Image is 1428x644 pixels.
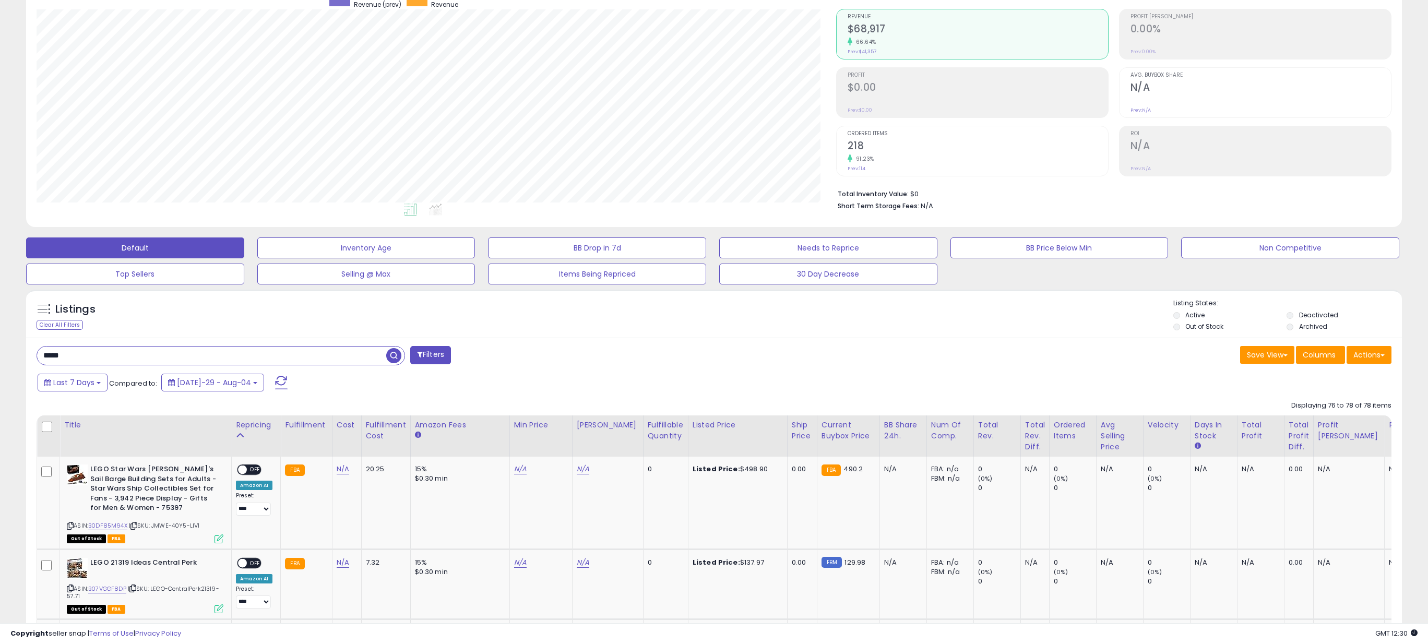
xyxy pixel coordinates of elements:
div: FBM: n/a [931,567,966,577]
div: 15% [415,558,502,567]
button: Non Competitive [1181,237,1399,258]
small: Amazon Fees. [415,431,421,440]
div: Total Profit Diff. [1289,420,1309,452]
div: Displaying 76 to 78 of 78 items [1291,401,1391,411]
span: N/A [921,201,933,211]
small: Prev: $0.00 [848,107,872,113]
span: Revenue [848,14,1108,20]
span: Last 7 Days [53,377,94,388]
b: Listed Price: [693,557,740,567]
a: N/A [577,464,589,474]
div: 0 [1148,577,1190,586]
a: B0DF85M94X [88,521,127,530]
h2: N/A [1130,140,1391,154]
h2: $0.00 [848,81,1108,96]
div: $0.30 min [415,567,502,577]
div: Title [64,420,227,431]
div: N/A [1195,558,1229,567]
div: Fulfillable Quantity [648,420,684,442]
div: 0 [1148,464,1190,474]
small: Days In Stock. [1195,442,1201,451]
div: 0 [1054,464,1096,474]
button: Columns [1296,346,1345,364]
small: Prev: 0.00% [1130,49,1156,55]
p: Listing States: [1173,299,1402,308]
small: (0%) [1148,568,1162,576]
label: Deactivated [1299,311,1338,319]
div: $137.97 [693,558,779,567]
div: N/A [884,558,919,567]
h2: $68,917 [848,23,1108,37]
a: N/A [514,557,527,568]
small: (0%) [978,474,993,483]
label: Archived [1299,322,1327,331]
small: Prev: N/A [1130,107,1151,113]
div: 0.00 [792,558,809,567]
div: N/A [1025,464,1041,474]
span: All listings that are currently out of stock and unavailable for purchase on Amazon [67,605,106,614]
div: Total Profit [1242,420,1280,442]
a: N/A [337,557,349,568]
h2: 218 [848,140,1108,154]
button: Last 7 Days [38,374,108,391]
div: N/A [1101,464,1135,474]
div: Amazon AI [236,481,272,490]
small: FBA [285,558,304,569]
button: Actions [1347,346,1391,364]
div: N/A [1242,464,1276,474]
b: LEGO Star Wars [PERSON_NAME]'s Sail Barge Building Sets for Adults - Star Wars Ship Collectibles ... [90,464,217,516]
span: 129.98 [844,557,865,567]
div: 15% [415,464,502,474]
small: 91.23% [852,155,874,163]
div: Fulfillment [285,420,327,431]
span: Profit [PERSON_NAME] [1130,14,1391,20]
div: FBA: n/a [931,558,966,567]
small: FBA [822,464,841,476]
div: Ship Price [792,420,813,442]
span: Ordered Items [848,131,1108,137]
div: 0 [1054,483,1096,493]
div: Profit [PERSON_NAME] [1318,420,1380,442]
div: Current Buybox Price [822,420,875,442]
span: | SKU: JMWE-40Y5-LIV1 [129,521,200,530]
h2: N/A [1130,81,1391,96]
div: $0.30 min [415,474,502,483]
small: Prev: 114 [848,165,865,172]
div: Velocity [1148,420,1186,431]
small: (0%) [1148,474,1162,483]
div: 0 [1148,558,1190,567]
b: Total Inventory Value: [838,189,909,198]
div: N/A [1318,558,1376,567]
img: 51gX1KC2BkL._SL40_.jpg [67,464,88,485]
span: 490.2 [843,464,863,474]
button: Default [26,237,244,258]
small: Prev: $41,357 [848,49,876,55]
div: N/A [1242,558,1276,567]
button: BB Drop in 7d [488,237,706,258]
small: (0%) [1054,568,1068,576]
span: ROI [1130,131,1391,137]
small: (0%) [978,568,993,576]
div: BB Share 24h. [884,420,922,442]
div: 0.00 [1289,558,1305,567]
div: N/A [1025,558,1041,567]
button: BB Price Below Min [950,237,1169,258]
span: Profit [848,73,1108,78]
div: Amazon AI [236,574,272,583]
div: 0 [978,464,1020,474]
div: N/A [1389,464,1423,474]
strong: Copyright [10,628,49,638]
div: Days In Stock [1195,420,1233,442]
div: 0 [648,558,680,567]
small: FBM [822,557,842,568]
span: Compared to: [109,378,157,388]
div: Total Rev. Diff. [1025,420,1045,452]
span: FBA [108,534,125,543]
div: FBM: n/a [931,474,966,483]
b: Listed Price: [693,464,740,474]
button: 30 Day Decrease [719,264,937,284]
small: 66.64% [852,38,876,46]
div: ASIN: [67,558,223,613]
div: Fulfillment Cost [366,420,406,442]
span: | SKU: LEGO-CentralPerk21319-57.71 [67,585,219,600]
